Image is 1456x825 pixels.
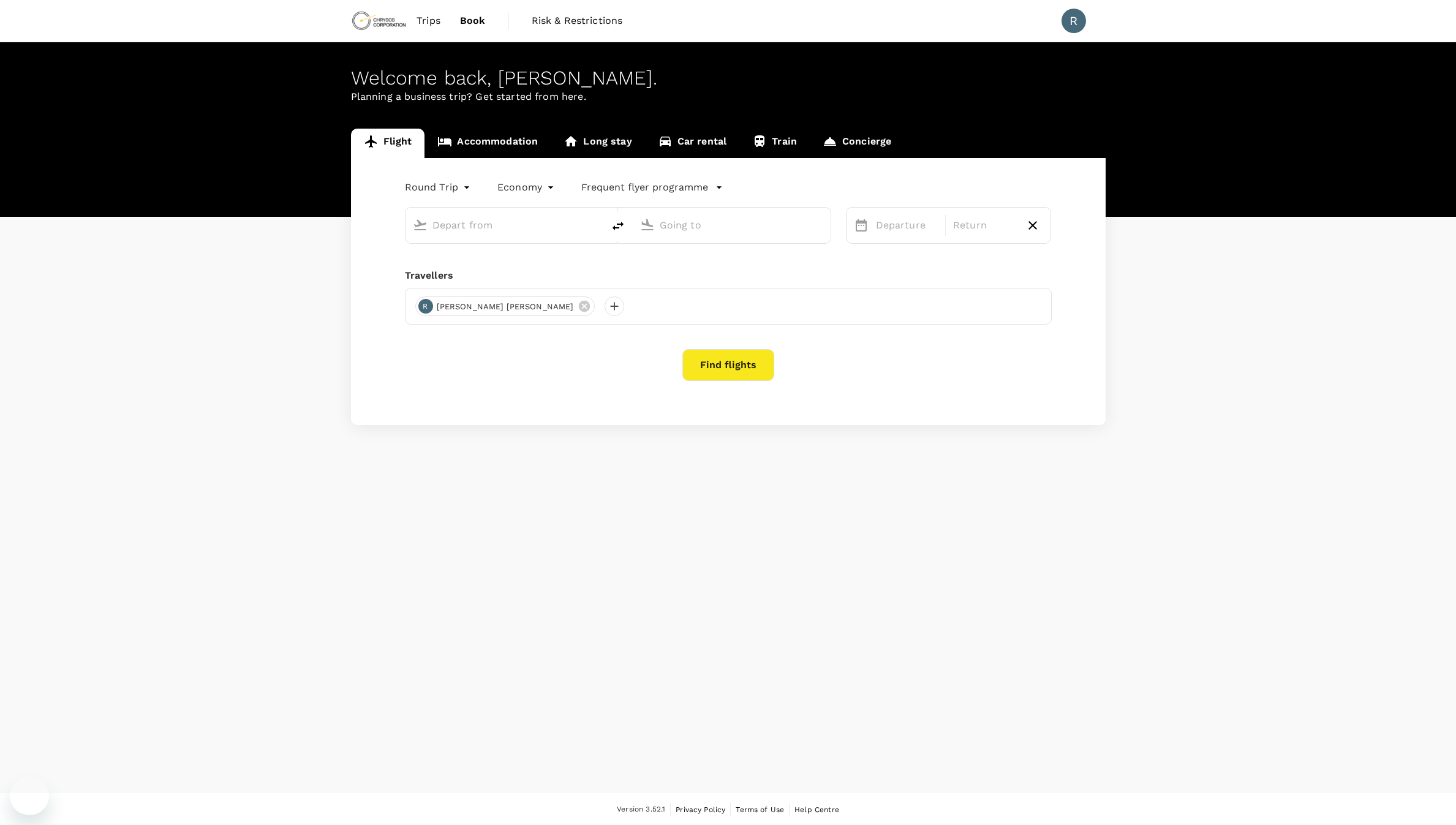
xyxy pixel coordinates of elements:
span: Privacy Policy [676,805,725,814]
span: Book [460,13,486,28]
span: Help Centre [794,805,839,814]
p: Planning a business trip? Get started from here. [351,89,1106,104]
a: Concierge [810,129,904,158]
a: Privacy Policy [676,803,725,816]
img: Chrysos Corporation [351,7,407,34]
span: [PERSON_NAME] [PERSON_NAME] [429,301,581,313]
p: Frequent flyer programme [581,180,708,195]
a: Car rental [645,129,740,158]
div: Welcome back , [PERSON_NAME] . [351,67,1106,89]
p: Departure [876,218,938,233]
div: R[PERSON_NAME] [PERSON_NAME] [415,296,595,316]
a: Flight [351,129,425,158]
button: delete [603,211,633,241]
button: Frequent flyer programme [581,180,723,195]
a: Help Centre [794,803,839,816]
span: Trips [417,13,440,28]
input: Going to [660,216,805,235]
span: Risk & Restrictions [532,13,623,28]
button: Find flights [682,349,774,381]
span: Version 3.52.1 [617,804,665,816]
div: Travellers [405,268,1052,283]
div: R [1062,9,1086,33]
div: Economy [497,178,557,197]
p: Return [953,218,1015,233]
a: Accommodation [424,129,551,158]
span: Terms of Use [736,805,784,814]
div: R [418,299,433,314]
a: Train [739,129,810,158]
iframe: Button to launch messaging window [10,776,49,815]
div: Round Trip [405,178,473,197]
button: Open [595,224,597,226]
input: Depart from [432,216,578,235]
a: Long stay [551,129,644,158]
button: Open [822,224,824,226]
a: Terms of Use [736,803,784,816]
